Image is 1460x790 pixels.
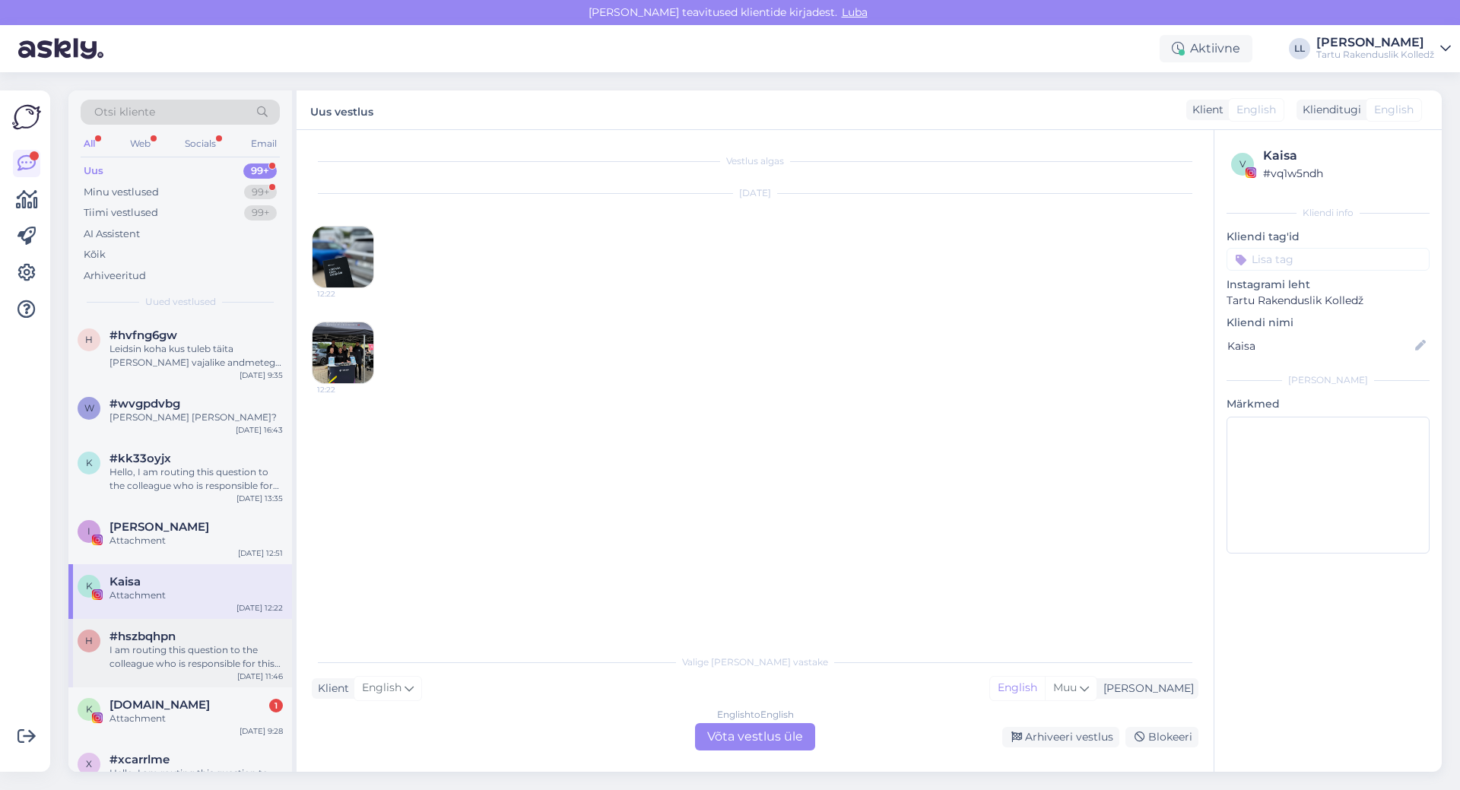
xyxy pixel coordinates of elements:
[1263,147,1425,165] div: Kaisa
[84,247,106,262] div: Kõik
[837,5,872,19] span: Luba
[240,370,283,381] div: [DATE] 9:35
[84,402,94,414] span: w
[717,708,794,722] div: English to English
[236,493,283,504] div: [DATE] 13:35
[313,227,373,287] img: attachment
[1227,277,1430,293] p: Instagrami leht
[695,723,815,750] div: Võta vestlus üle
[145,295,216,309] span: Uued vestlused
[312,655,1198,669] div: Valige [PERSON_NAME] vastake
[236,424,283,436] div: [DATE] 16:43
[1263,165,1425,182] div: # vq1w5ndh
[84,268,146,284] div: Arhiveeritud
[1239,158,1246,170] span: v
[238,547,283,559] div: [DATE] 12:51
[1297,102,1361,118] div: Klienditugi
[109,342,283,370] div: Leidsin koha kus tuleb täita [PERSON_NAME] vajalike andmetega, et saaks siseveebiga liituda
[109,328,177,342] span: #hvfng6gw
[1227,248,1430,271] input: Lisa tag
[1374,102,1414,118] span: English
[109,411,283,424] div: [PERSON_NAME] [PERSON_NAME]?
[1002,727,1119,747] div: Arhiveeri vestlus
[236,602,283,614] div: [DATE] 12:22
[1186,102,1224,118] div: Klient
[109,575,141,589] span: Kaisa
[248,134,280,154] div: Email
[109,630,176,643] span: #hszbqhpn
[109,534,283,547] div: Attachment
[81,134,98,154] div: All
[1227,315,1430,331] p: Kliendi nimi
[1316,36,1434,49] div: [PERSON_NAME]
[312,154,1198,168] div: Vestlus algas
[244,205,277,221] div: 99+
[86,580,93,592] span: K
[86,758,92,769] span: x
[182,134,219,154] div: Socials
[237,671,283,682] div: [DATE] 11:46
[317,384,374,395] span: 12:22
[362,680,401,696] span: English
[12,103,41,132] img: Askly Logo
[317,288,374,300] span: 12:22
[244,185,277,200] div: 99+
[1316,36,1451,61] a: [PERSON_NAME]Tartu Rakenduslik Kolledž
[94,104,155,120] span: Otsi kliente
[1289,38,1310,59] div: LL
[312,186,1198,200] div: [DATE]
[1227,338,1412,354] input: Lisa nimi
[109,397,180,411] span: #wvgpdvbg
[1227,373,1430,387] div: [PERSON_NAME]
[85,334,93,345] span: h
[1316,49,1434,61] div: Tartu Rakenduslik Kolledž
[1053,681,1077,694] span: Muu
[1125,727,1198,747] div: Blokeeri
[84,227,140,242] div: AI Assistent
[109,465,283,493] div: Hello, I am routing this question to the colleague who is responsible for this topic. The reply m...
[84,185,159,200] div: Minu vestlused
[1097,681,1194,696] div: [PERSON_NAME]
[109,452,171,465] span: #kk33oyjx
[84,163,103,179] div: Uus
[269,699,283,712] div: 1
[86,457,93,468] span: k
[1227,229,1430,245] p: Kliendi tag'id
[127,134,154,154] div: Web
[109,589,283,602] div: Attachment
[109,698,210,712] span: KukkumisKaitse.ee
[87,525,90,537] span: I
[310,100,373,120] label: Uus vestlus
[84,205,158,221] div: Tiimi vestlused
[1227,206,1430,220] div: Kliendi info
[990,677,1045,700] div: English
[109,643,283,671] div: I am routing this question to the colleague who is responsible for this topic. The reply might ta...
[109,712,283,725] div: Attachment
[109,520,209,534] span: Ismail Mirzojev
[240,725,283,737] div: [DATE] 9:28
[243,163,277,179] div: 99+
[313,322,373,383] img: attachment
[1236,102,1276,118] span: English
[1227,396,1430,412] p: Märkmed
[109,753,170,766] span: #xcarrlme
[1160,35,1252,62] div: Aktiivne
[312,681,349,696] div: Klient
[85,635,93,646] span: h
[86,703,93,715] span: K
[1227,293,1430,309] p: Tartu Rakenduslik Kolledž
